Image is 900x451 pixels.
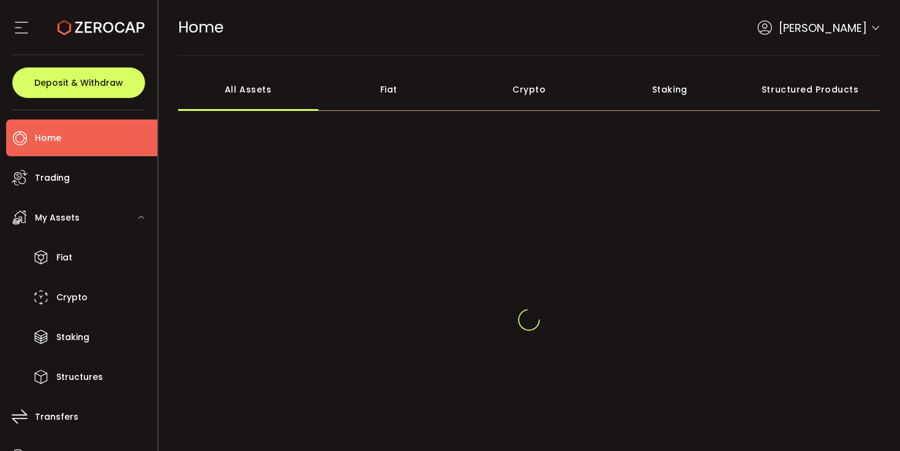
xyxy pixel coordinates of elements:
[178,68,319,111] div: All Assets
[56,289,88,306] span: Crypto
[35,209,80,227] span: My Assets
[35,169,70,187] span: Trading
[740,68,881,111] div: Structured Products
[318,68,459,111] div: Fiat
[35,129,61,147] span: Home
[459,68,600,111] div: Crypto
[56,249,72,267] span: Fiat
[56,368,103,386] span: Structures
[35,408,78,426] span: Transfers
[779,20,867,36] span: [PERSON_NAME]
[56,328,89,346] span: Staking
[34,78,123,87] span: Deposit & Withdraw
[599,68,740,111] div: Staking
[178,17,223,38] span: Home
[12,67,145,98] button: Deposit & Withdraw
